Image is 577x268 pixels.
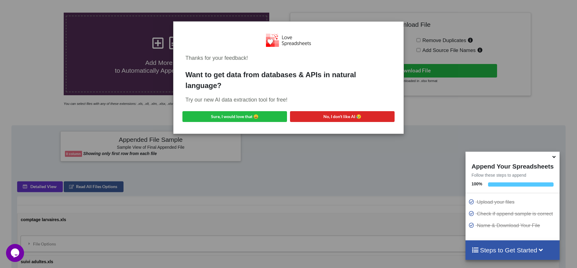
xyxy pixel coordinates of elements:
div: Thanks for your feedback! [185,54,392,62]
h4: Steps to Get Started [472,246,554,254]
div: Try our new AI data extraction tool for free! [185,96,392,104]
button: No, I don't like AI 😥 [290,111,395,122]
iframe: chat widget [6,244,25,262]
p: Check if append sample is correct [469,210,558,218]
h4: Append Your Spreadsheets [466,161,560,170]
p: Upload your files [469,198,558,206]
p: Follow these steps to append [466,172,560,178]
button: Sure, I would love that 😀 [182,111,287,122]
div: Want to get data from databases & APIs in natural language? [185,69,392,91]
img: Logo.png [266,34,311,47]
b: 100 % [472,181,482,186]
p: Name & Download Your File [469,222,558,229]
